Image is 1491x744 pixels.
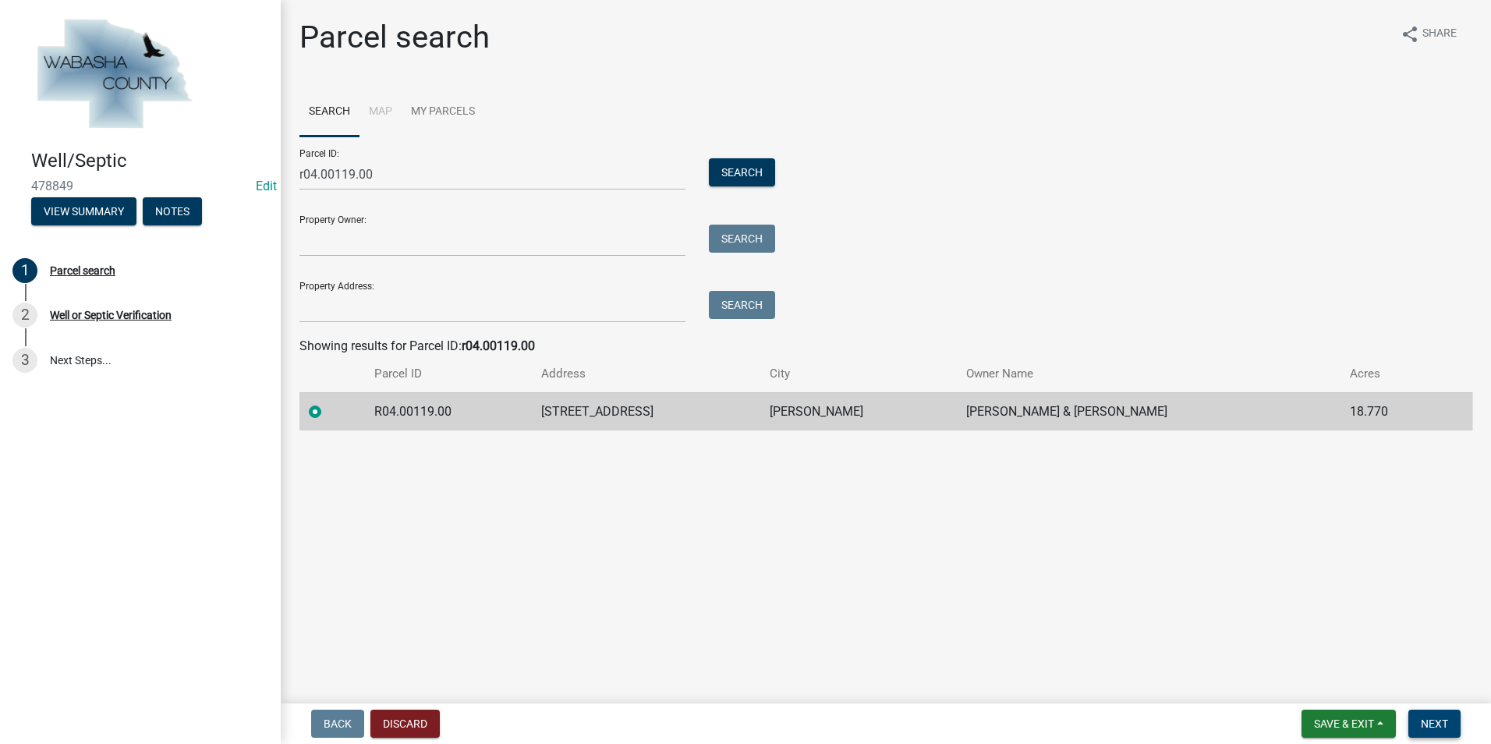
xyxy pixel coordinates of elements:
[957,392,1340,430] td: [PERSON_NAME] & [PERSON_NAME]
[709,158,775,186] button: Search
[50,265,115,276] div: Parcel search
[311,710,364,738] button: Back
[709,291,775,319] button: Search
[1388,19,1469,49] button: shareShare
[1421,717,1448,730] span: Next
[1422,25,1457,44] span: Share
[532,356,760,392] th: Address
[1340,356,1440,392] th: Acres
[12,348,37,373] div: 3
[31,206,136,218] wm-modal-confirm: Summary
[143,206,202,218] wm-modal-confirm: Notes
[31,179,250,193] span: 478849
[370,710,440,738] button: Discard
[299,19,490,56] h1: Parcel search
[324,717,352,730] span: Back
[31,16,197,133] img: Wabasha County, Minnesota
[365,356,533,392] th: Parcel ID
[760,356,956,392] th: City
[50,310,172,321] div: Well or Septic Verification
[760,392,956,430] td: [PERSON_NAME]
[299,337,1472,356] div: Showing results for Parcel ID:
[462,338,535,353] strong: r04.00119.00
[709,225,775,253] button: Search
[256,179,277,193] a: Edit
[256,179,277,193] wm-modal-confirm: Edit Application Number
[143,197,202,225] button: Notes
[1340,392,1440,430] td: 18.770
[12,303,37,328] div: 2
[402,87,484,137] a: My Parcels
[957,356,1340,392] th: Owner Name
[1401,25,1419,44] i: share
[1314,717,1374,730] span: Save & Exit
[365,392,533,430] td: R04.00119.00
[299,87,359,137] a: Search
[1408,710,1461,738] button: Next
[12,258,37,283] div: 1
[1302,710,1396,738] button: Save & Exit
[31,197,136,225] button: View Summary
[31,150,268,172] h4: Well/Septic
[532,392,760,430] td: [STREET_ADDRESS]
